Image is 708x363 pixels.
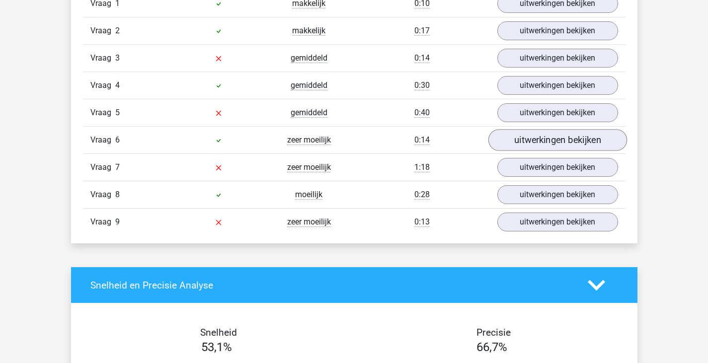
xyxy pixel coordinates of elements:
[115,190,120,199] span: 8
[476,340,507,354] span: 66,7%
[497,158,618,177] a: uitwerkingen bekijken
[291,53,327,63] span: gemiddeld
[414,108,430,118] span: 0:40
[497,213,618,231] a: uitwerkingen bekijken
[497,185,618,204] a: uitwerkingen bekijken
[90,327,347,338] h4: Snelheid
[414,26,430,36] span: 0:17
[414,217,430,227] span: 0:13
[115,80,120,90] span: 4
[90,280,573,291] h4: Snelheid en Precisie Analyse
[497,76,618,95] a: uitwerkingen bekijken
[488,129,627,151] a: uitwerkingen bekijken
[291,80,327,90] span: gemiddeld
[115,217,120,226] span: 9
[414,162,430,172] span: 1:18
[287,162,331,172] span: zeer moeilijk
[115,26,120,35] span: 2
[497,49,618,68] a: uitwerkingen bekijken
[90,161,115,173] span: Vraag
[90,25,115,37] span: Vraag
[366,327,622,338] h4: Precisie
[90,216,115,228] span: Vraag
[90,79,115,91] span: Vraag
[115,162,120,172] span: 7
[414,53,430,63] span: 0:14
[497,21,618,40] a: uitwerkingen bekijken
[414,190,430,200] span: 0:28
[115,108,120,117] span: 5
[90,107,115,119] span: Vraag
[115,53,120,63] span: 3
[115,135,120,145] span: 6
[90,189,115,201] span: Vraag
[201,340,232,354] span: 53,1%
[414,135,430,145] span: 0:14
[414,80,430,90] span: 0:30
[292,26,325,36] span: makkelijk
[291,108,327,118] span: gemiddeld
[287,217,331,227] span: zeer moeilijk
[295,190,322,200] span: moeilijk
[90,52,115,64] span: Vraag
[287,135,331,145] span: zeer moeilijk
[90,134,115,146] span: Vraag
[497,103,618,122] a: uitwerkingen bekijken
